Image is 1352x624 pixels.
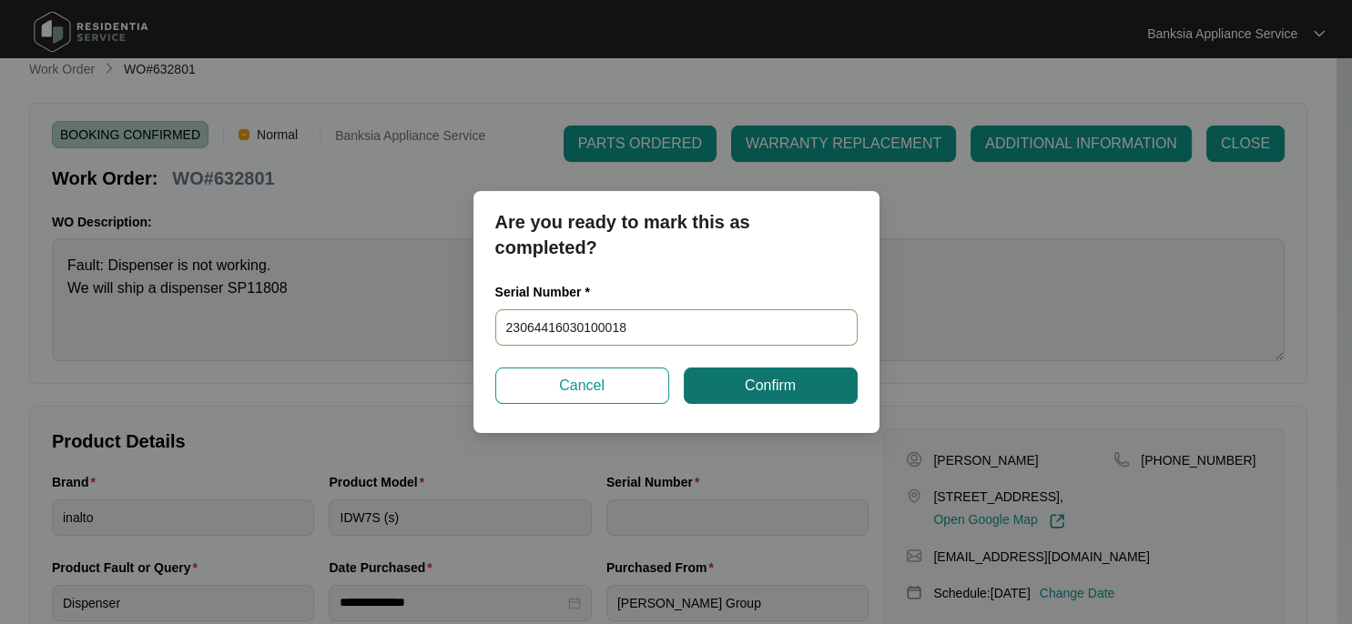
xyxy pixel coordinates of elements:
button: Cancel [495,367,669,404]
span: Confirm [745,375,796,397]
label: Serial Number * [495,283,604,301]
button: Confirm [684,367,858,404]
p: Are you ready to mark this as [495,209,858,235]
p: completed? [495,235,858,260]
span: Cancel [559,375,605,397]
